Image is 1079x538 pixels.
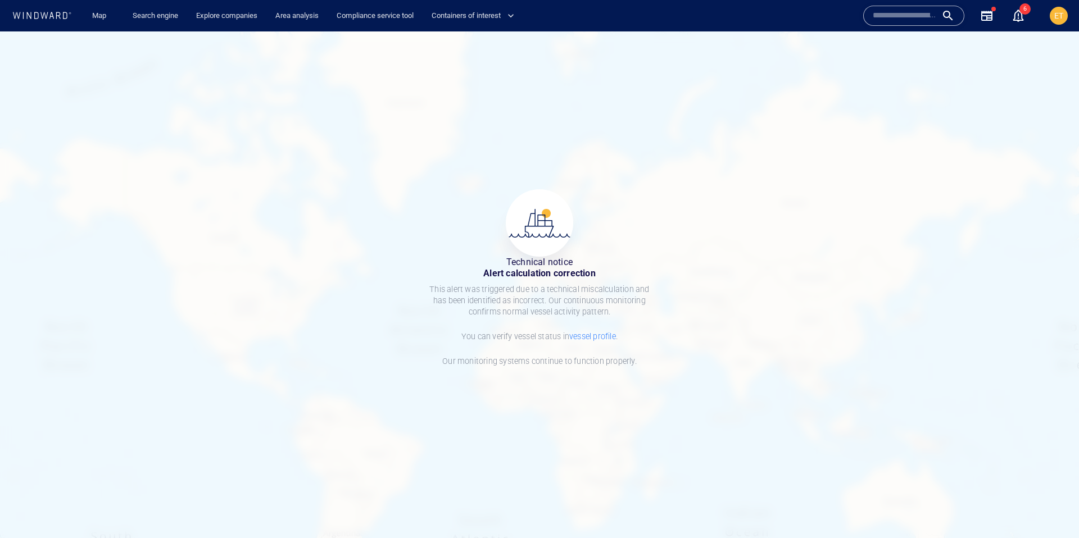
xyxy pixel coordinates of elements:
[432,10,514,22] span: Containers of interest
[192,6,262,26] a: Explore companies
[429,285,649,316] span: This alert was triggered due to a technical miscalculation and has been identified as incorrect. ...
[442,357,637,366] span: Our monitoring systems continue to function properly.
[1009,7,1027,25] a: 6
[461,332,618,341] span: You can verify vessel status in .
[1054,11,1064,20] span: ET
[332,6,418,26] a: Compliance service tool
[88,6,115,26] a: Map
[1012,9,1025,22] button: 6
[427,257,652,268] span: Technical notice
[1048,4,1070,27] button: ET
[1031,487,1071,530] iframe: Chat
[1012,9,1025,22] div: Notification center
[427,268,652,279] span: Alert calculation correction
[1019,3,1031,15] span: 6
[83,6,119,26] button: Map
[427,6,524,26] button: Containers of interest
[271,6,323,26] a: Area analysis
[128,6,183,26] a: Search engine
[569,332,616,341] a: vessel profile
